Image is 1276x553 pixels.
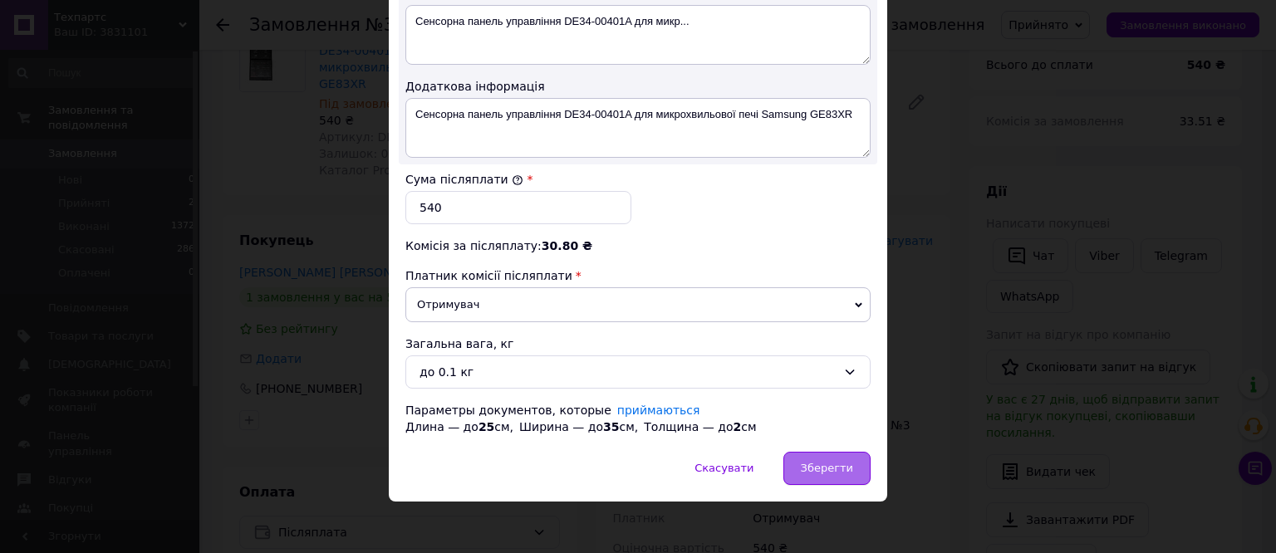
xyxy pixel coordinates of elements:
span: 2 [733,420,741,433]
span: 25 [478,420,494,433]
span: 30.80 ₴ [542,239,592,252]
div: Загальна вага, кг [405,335,871,352]
div: Комісія за післяплату: [405,237,871,254]
textarea: Сенсорна панель управління DE34-00401A для микр... [405,5,871,65]
div: Додаткова інформація [405,78,871,95]
span: Платник комісії післяплати [405,269,572,282]
textarea: Сенсорна панель управління DE34-00401A для микрохвильової печі Samsung GE83XR [405,98,871,158]
label: Сума післяплати [405,173,523,186]
span: Зберегти [801,462,853,474]
span: Отримувач [405,287,871,322]
a: приймаються [617,404,700,417]
span: Скасувати [694,462,753,474]
div: Параметры документов, которые Длина — до см, Ширина — до см, Толщина — до см [405,402,871,435]
div: до 0.1 кг [420,363,837,381]
span: 35 [603,420,619,433]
